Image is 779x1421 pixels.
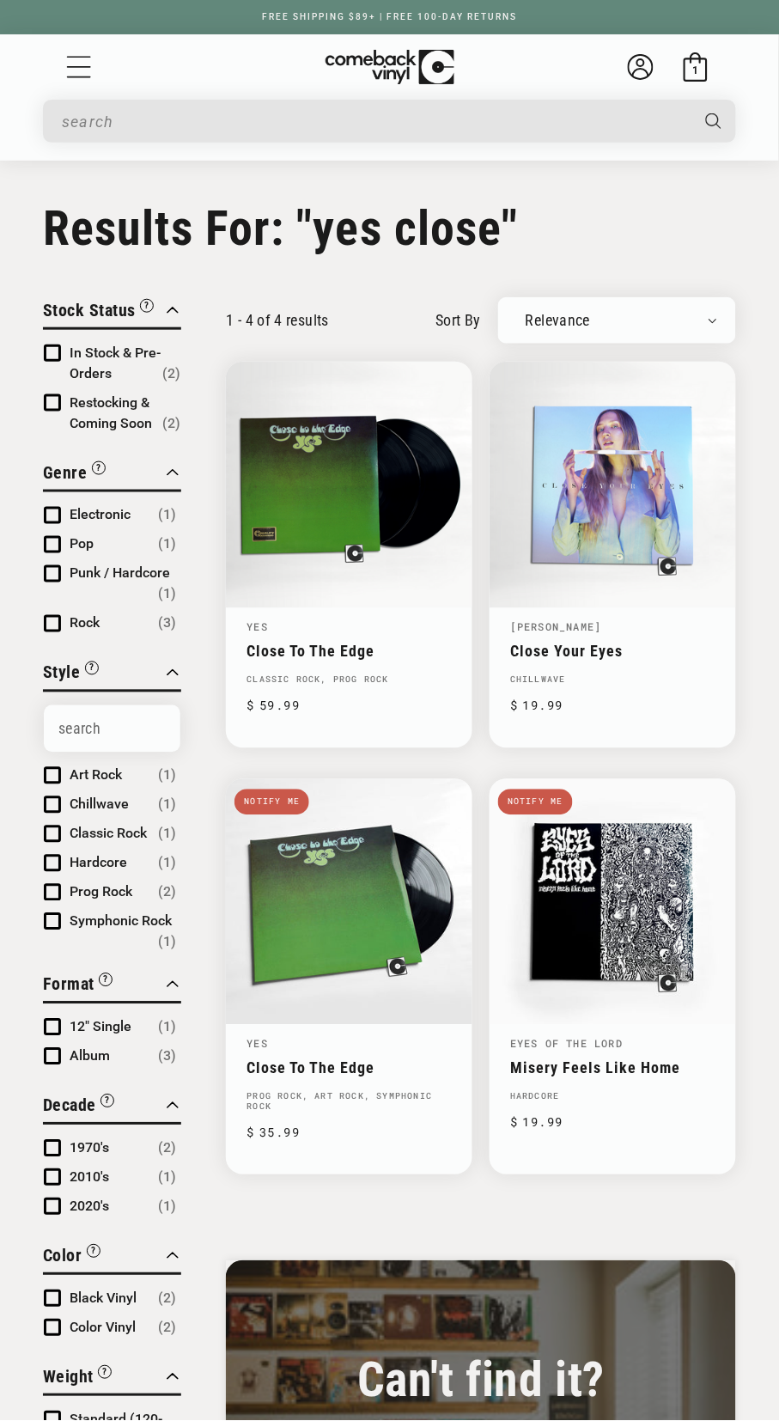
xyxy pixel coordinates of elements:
div: Search [43,100,736,143]
span: Color Vinyl [70,1320,136,1336]
span: Black Vinyl [70,1290,137,1307]
span: Number of products: (1) [158,534,176,555]
a: Misery Feels Like Home [510,1059,715,1077]
a: Close To The Edge [246,1059,452,1077]
a: Yes [246,1037,268,1051]
button: Filter by Format [43,972,113,1002]
span: Color [43,1246,82,1266]
button: Filter by Weight [43,1364,112,1394]
span: Rock [70,615,100,631]
span: 2010's [70,1169,109,1186]
button: Filter by Stock Status [43,297,154,327]
span: Punk / Hardcore [70,565,170,582]
span: Art Rock [70,767,122,784]
span: Hardcore [70,855,127,871]
p: 1 - 4 of 4 results [226,311,328,329]
span: Chillwave [70,796,129,813]
span: Number of products: (2) [158,1289,176,1309]
span: Style [43,662,81,683]
a: Close To The Edge [246,643,452,661]
span: Number of products: (1) [158,795,176,815]
img: ComebackVinyl.com [326,50,454,85]
span: Symphonic Rock [70,913,172,930]
span: 1 [693,64,699,77]
span: Number of products: (1) [158,505,176,526]
span: Number of products: (1) [158,1168,176,1188]
h1: Results For: "yes close" [43,200,736,257]
button: Search [690,100,738,143]
span: Stock Status [43,300,136,320]
span: Pop [70,536,94,552]
span: Weight [43,1367,94,1387]
span: In Stock & Pre-Orders [70,345,161,381]
span: Restocking & Coming Soon [70,394,152,431]
a: FREE SHIPPING $89+ | FREE 100-DAY RETURNS [245,12,534,21]
span: Number of products: (2) [158,1138,176,1159]
span: Number of products: (1) [158,824,176,845]
a: Eyes Of The Lord [510,1037,623,1051]
span: Number of products: (1) [158,932,176,953]
a: Yes [246,620,268,634]
span: Electronic [70,507,131,523]
summary: Menu [64,52,94,82]
span: Format [43,974,94,995]
span: Number of products: (2) [162,363,180,384]
span: Number of products: (2) [158,1318,176,1339]
input: search [62,104,688,139]
a: [PERSON_NAME] [510,620,602,634]
button: Filter by Color [43,1243,100,1273]
label: sort by [435,308,481,332]
span: Number of products: (2) [162,413,180,434]
h3: Can't find it? [269,1361,693,1401]
span: Number of products: (3) [158,613,176,634]
span: Album [70,1048,110,1064]
span: 12" Single [70,1019,131,1035]
button: Filter by Style [43,660,99,690]
span: Genre [43,462,88,483]
span: Decade [43,1095,96,1116]
span: 1970's [70,1140,109,1156]
button: Filter by Genre [43,460,106,490]
button: Filter by Decade [43,1093,114,1123]
span: Number of products: (1) [158,853,176,874]
input: Search Options [44,705,180,753]
span: Number of products: (3) [158,1046,176,1067]
span: Number of products: (1) [158,584,176,605]
span: Number of products: (1) [158,1017,176,1038]
span: Number of products: (2) [158,882,176,903]
span: Classic Rock [70,826,147,842]
span: Number of products: (1) [158,765,176,786]
span: Prog Rock [70,884,132,900]
span: 2020's [70,1198,109,1215]
a: Close Your Eyes [510,643,715,661]
span: Number of products: (1) [158,1197,176,1217]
